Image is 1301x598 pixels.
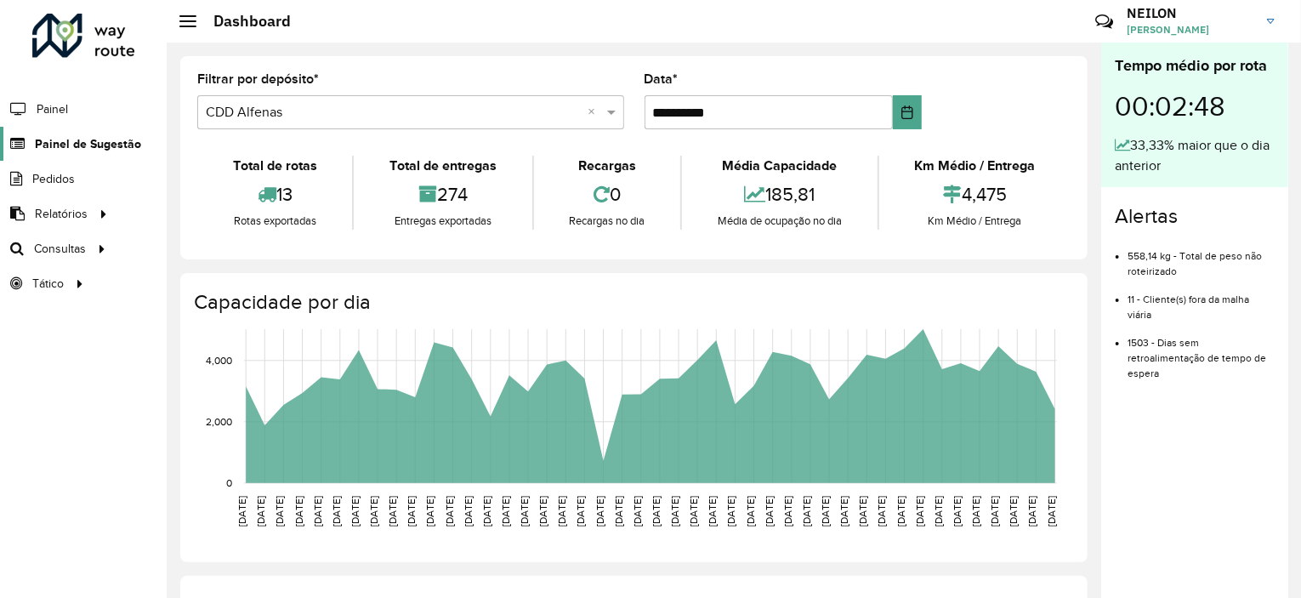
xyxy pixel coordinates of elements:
span: Tático [32,275,64,293]
text: [DATE] [255,496,266,527]
h4: Alertas [1115,204,1275,229]
div: 185,81 [686,176,872,213]
text: [DATE] [594,496,605,527]
label: Data [645,69,679,89]
button: Choose Date [893,95,922,129]
text: [DATE] [331,496,342,527]
div: Recargas no dia [538,213,676,230]
div: Km Médio / Entrega [883,213,1066,230]
text: [DATE] [895,496,906,527]
li: 558,14 kg - Total de peso não roteirizado [1128,236,1275,279]
span: Painel de Sugestão [35,135,141,153]
label: Filtrar por depósito [197,69,319,89]
div: Rotas exportadas [202,213,348,230]
span: [PERSON_NAME] [1127,22,1254,37]
div: 274 [358,176,527,213]
div: 4,475 [883,176,1066,213]
div: Km Médio / Entrega [883,156,1066,176]
span: Painel [37,100,68,118]
text: [DATE] [1027,496,1038,527]
text: [DATE] [745,496,756,527]
text: [DATE] [444,496,455,527]
text: [DATE] [782,496,793,527]
text: [DATE] [236,496,247,527]
h2: Dashboard [196,12,291,31]
text: 2,000 [206,416,232,427]
div: Recargas [538,156,676,176]
h3: NEILON [1127,5,1254,21]
li: 1503 - Dias sem retroalimentação de tempo de espera [1128,322,1275,381]
text: [DATE] [1008,496,1020,527]
text: [DATE] [349,496,361,527]
text: [DATE] [726,496,737,527]
div: Total de entregas [358,156,527,176]
text: [DATE] [650,496,662,527]
text: [DATE] [576,496,587,527]
text: [DATE] [707,496,718,527]
text: [DATE] [877,496,888,527]
div: 13 [202,176,348,213]
text: [DATE] [857,496,868,527]
text: [DATE] [989,496,1000,527]
text: [DATE] [970,496,981,527]
div: Média de ocupação no dia [686,213,872,230]
text: [DATE] [1046,496,1057,527]
div: Entregas exportadas [358,213,527,230]
text: [DATE] [519,496,530,527]
a: Contato Rápido [1086,3,1122,40]
text: [DATE] [537,496,548,527]
text: [DATE] [274,496,285,527]
text: [DATE] [293,496,304,527]
text: [DATE] [556,496,567,527]
div: Média Capacidade [686,156,872,176]
span: Consultas [34,240,86,258]
text: [DATE] [632,496,643,527]
div: 0 [538,176,676,213]
text: [DATE] [838,496,849,527]
text: [DATE] [952,496,963,527]
text: [DATE] [368,496,379,527]
div: Total de rotas [202,156,348,176]
span: Clear all [588,102,603,122]
div: 33,33% maior que o dia anterior [1115,135,1275,176]
text: [DATE] [312,496,323,527]
text: [DATE] [481,496,492,527]
li: 11 - Cliente(s) fora da malha viária [1128,279,1275,322]
text: [DATE] [933,496,944,527]
text: 0 [226,477,232,488]
span: Relatórios [35,205,88,223]
text: [DATE] [764,496,775,527]
div: 00:02:48 [1115,77,1275,135]
text: [DATE] [463,496,474,527]
text: [DATE] [425,496,436,527]
span: Pedidos [32,170,75,188]
text: [DATE] [688,496,699,527]
text: [DATE] [669,496,680,527]
text: [DATE] [406,496,417,527]
text: [DATE] [500,496,511,527]
text: [DATE] [387,496,398,527]
text: 4,000 [206,355,232,366]
text: [DATE] [820,496,831,527]
h4: Capacidade por dia [194,290,1071,315]
text: [DATE] [914,496,925,527]
text: [DATE] [801,496,812,527]
div: Tempo médio por rota [1115,54,1275,77]
text: [DATE] [613,496,624,527]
